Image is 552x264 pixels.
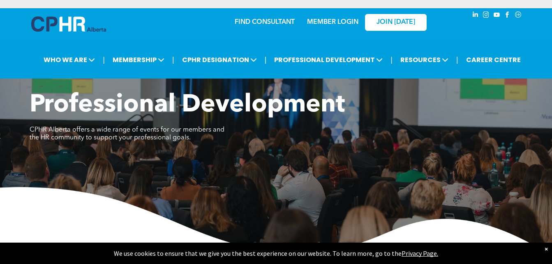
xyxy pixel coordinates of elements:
[471,10,480,21] a: linkedin
[235,19,295,25] a: FIND CONSULTANT
[390,51,393,68] li: |
[110,52,167,67] span: MEMBERSHIP
[456,51,458,68] li: |
[503,10,512,21] a: facebook
[492,10,501,21] a: youtube
[514,10,523,21] a: Social network
[30,93,345,118] span: Professional Development
[41,52,97,67] span: WHO WE ARE
[376,19,415,26] span: JOIN [DATE]
[482,10,491,21] a: instagram
[103,51,105,68] li: |
[265,51,267,68] li: |
[545,245,548,253] div: Dismiss notification
[307,19,358,25] a: MEMBER LOGIN
[30,127,224,141] span: CPHR Alberta offers a wide range of events for our members and the HR community to support your p...
[398,52,451,67] span: RESOURCES
[272,52,385,67] span: PROFESSIONAL DEVELOPMENT
[365,14,427,31] a: JOIN [DATE]
[464,52,523,67] a: CAREER CENTRE
[402,249,438,257] a: Privacy Page.
[31,16,106,32] img: A blue and white logo for cp alberta
[180,52,259,67] span: CPHR DESIGNATION
[172,51,174,68] li: |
